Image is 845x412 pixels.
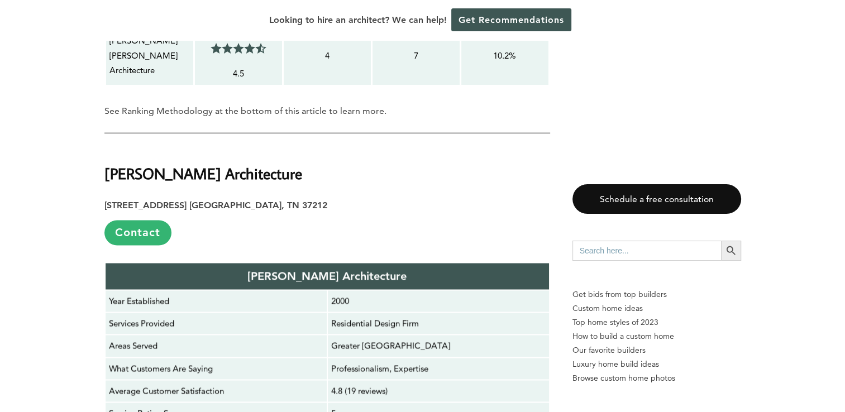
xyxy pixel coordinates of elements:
[451,8,571,31] a: Get Recommendations
[572,371,741,385] a: Browse custom home photos
[104,220,171,245] a: Contact
[572,315,741,329] a: Top home styles of 2023
[572,184,741,214] a: Schedule a free consultation
[331,384,546,398] p: 4.8 (19 reviews)
[109,361,323,376] p: What Customers Are Saying
[725,245,737,257] svg: Search
[109,384,323,398] p: Average Customer Satisfaction
[104,164,302,183] strong: [PERSON_NAME] Architecture
[572,301,741,315] a: Custom home ideas
[572,288,741,301] p: Get bids from top builders
[572,343,741,357] a: Our favorite builders
[331,316,546,330] p: Residential Design Firm
[572,357,741,371] a: Luxury home build ideas
[465,49,545,63] p: 10.2%
[109,316,323,330] p: Services Provided
[572,241,721,261] input: Search here...
[572,329,741,343] a: How to build a custom home
[287,49,367,63] p: 4
[331,338,546,353] p: Greater [GEOGRAPHIC_DATA]
[104,103,550,119] p: See Ranking Methodology at the bottom of this article to learn more.
[109,33,190,78] p: [PERSON_NAME] [PERSON_NAME] Architecture
[104,200,327,210] strong: [STREET_ADDRESS] [GEOGRAPHIC_DATA], TN 37212
[198,66,279,81] p: 4.5
[331,294,546,308] p: 2000
[109,338,323,353] p: Areas Served
[376,49,456,63] p: 7
[331,361,546,376] p: Professionalism, Expertise
[109,294,323,308] p: Year Established
[247,269,407,282] strong: [PERSON_NAME] Architecture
